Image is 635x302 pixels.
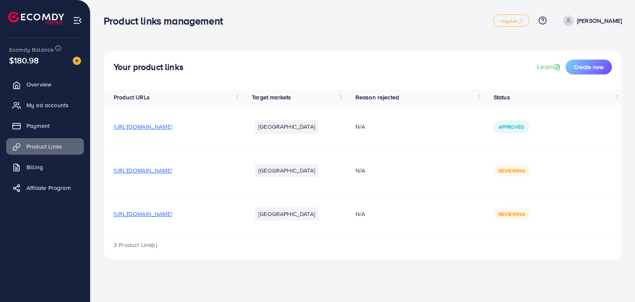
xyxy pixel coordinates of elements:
[26,163,43,171] span: Billing
[255,120,318,133] li: [GEOGRAPHIC_DATA]
[6,117,84,134] a: Payment
[560,15,622,26] a: [PERSON_NAME]
[493,14,529,27] a: regular_1
[6,159,84,175] a: Billing
[73,16,82,25] img: menu
[356,93,399,101] span: Reason rejected
[114,122,172,131] span: [URL][DOMAIN_NAME]
[8,12,64,24] img: logo
[255,207,318,221] li: [GEOGRAPHIC_DATA]
[104,15,229,27] h3: Product links management
[356,210,365,218] span: N/A
[356,166,365,175] span: N/A
[252,93,291,101] span: Target markets
[26,184,71,192] span: Affiliate Program
[6,76,84,93] a: Overview
[6,138,84,155] a: Product Links
[6,180,84,196] a: Affiliate Program
[6,97,84,113] a: My ad accounts
[255,164,318,177] li: [GEOGRAPHIC_DATA]
[26,142,62,151] span: Product Links
[114,210,172,218] span: [URL][DOMAIN_NAME]
[114,93,150,101] span: Product URLs
[454,35,629,296] iframe: Chat
[26,122,50,130] span: Payment
[9,46,54,54] span: Ecomdy Balance
[577,16,622,26] p: [PERSON_NAME]
[356,122,365,131] span: N/A
[26,101,69,109] span: My ad accounts
[114,166,172,175] span: [URL][DOMAIN_NAME]
[26,80,51,89] span: Overview
[114,62,184,72] h4: Your product links
[114,241,157,249] span: 3 Product Link(s)
[73,57,81,65] img: image
[500,18,522,24] span: regular_1
[16,45,33,76] span: $180.98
